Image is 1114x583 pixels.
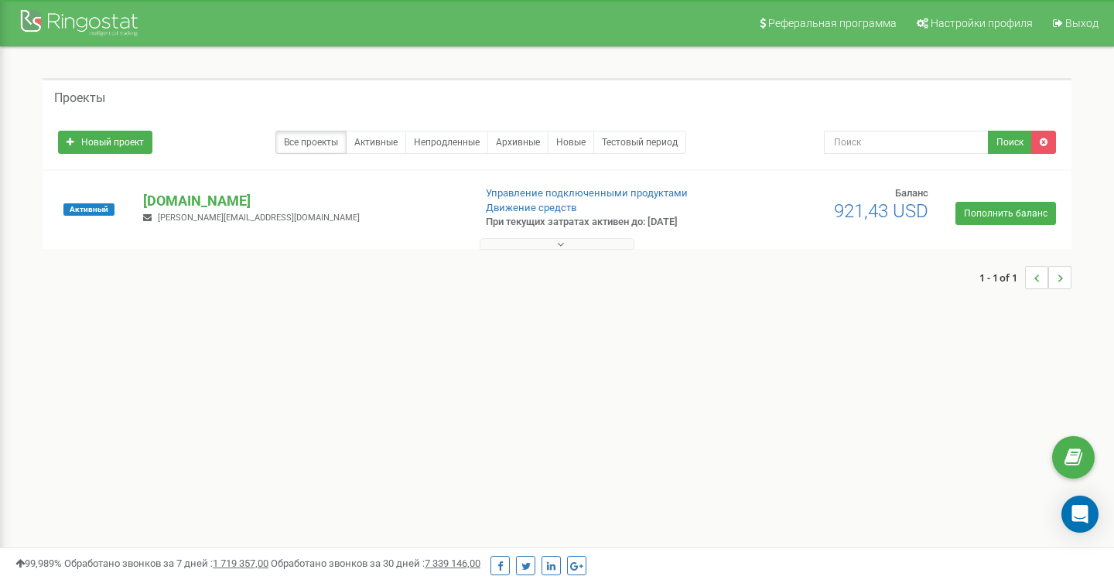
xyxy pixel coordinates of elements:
a: Тестовый период [593,131,686,154]
a: Непродленные [405,131,488,154]
a: Новые [548,131,594,154]
u: 7 339 146,00 [425,557,480,569]
input: Поиск [824,131,989,154]
span: Выход [1065,17,1099,29]
a: Новый проект [58,131,152,154]
h5: Проекты [54,91,105,105]
span: [PERSON_NAME][EMAIL_ADDRESS][DOMAIN_NAME] [158,213,360,223]
span: 1 - 1 of 1 [979,266,1025,289]
span: Обработано звонков за 30 дней : [271,557,480,569]
a: Архивные [487,131,548,154]
span: Настройки профиля [931,17,1033,29]
a: Все проекты [275,131,347,154]
a: Пополнить баланс [955,202,1056,225]
span: Баланс [895,187,928,199]
button: Поиск [988,131,1032,154]
a: Активные [346,131,406,154]
p: [DOMAIN_NAME] [143,191,460,211]
a: Движение средств [486,202,576,213]
span: Реферальная программа [768,17,897,29]
span: 921,43 USD [834,200,928,222]
u: 1 719 357,00 [213,557,268,569]
span: Обработано звонков за 7 дней : [64,557,268,569]
span: 99,989% [15,557,62,569]
nav: ... [979,251,1071,305]
p: При текущих затратах активен до: [DATE] [486,215,718,230]
span: Активный [63,203,114,216]
div: Open Intercom Messenger [1061,496,1099,533]
a: Управление подключенными продуктами [486,187,688,199]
